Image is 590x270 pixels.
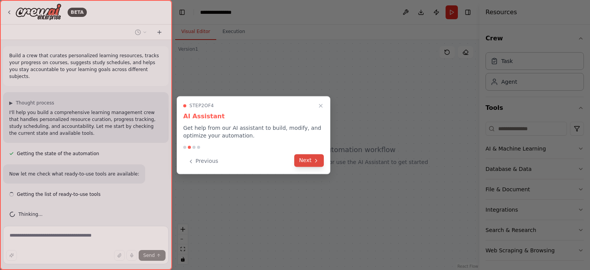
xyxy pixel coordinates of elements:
button: Next [294,154,324,167]
span: Step 2 of 4 [189,103,214,109]
button: Close walkthrough [316,101,325,110]
h3: AI Assistant [183,112,324,121]
button: Hide left sidebar [177,7,187,18]
button: Previous [183,155,223,167]
p: Get help from our AI assistant to build, modify, and optimize your automation. [183,124,324,139]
